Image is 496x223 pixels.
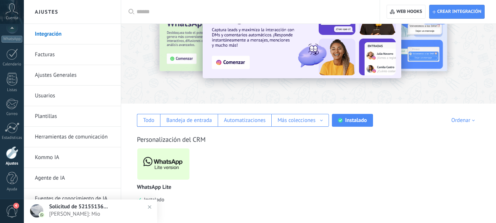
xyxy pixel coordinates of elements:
span: Cuenta [6,16,18,21]
a: Solicitud de 5215513689837[PERSON_NAME]: Mio [24,199,157,223]
a: Integración [35,24,113,44]
img: com.amocrm.amocrmwa.svg [39,212,44,217]
p: WhatsApp Lite [137,184,171,191]
span: Crear integración [437,9,481,15]
a: Fuentes de conocimiento de IA [35,188,113,209]
div: Ordenar [451,117,477,124]
a: Personalización del CRM [137,135,206,144]
a: Plantillas [35,106,113,127]
a: Kommo IA [35,147,113,168]
button: Crear integración [429,5,485,19]
span: 4 [13,203,19,209]
div: Listas [1,88,23,93]
li: Herramientas de comunicación [24,127,121,147]
div: WhatsApp Lite [137,148,195,214]
a: Agente de IA [35,168,113,188]
div: Instalado [345,117,367,124]
div: Todo [143,117,155,124]
div: Calendario [1,62,23,67]
img: close_notification.svg [144,202,155,212]
div: Correo [1,112,23,116]
div: Más colecciones [278,117,315,124]
button: Web hooks [387,5,425,19]
span: [PERSON_NAME]: Mio [49,211,146,217]
span: Instalado [141,196,164,203]
li: Fuentes de conocimiento de IA [24,188,121,209]
div: WhatsApp [1,36,22,43]
li: Kommo IA [24,147,121,168]
div: Automatizaciones [224,117,266,124]
div: Ajustes [1,161,23,166]
a: Usuarios [35,86,113,106]
a: Herramientas de comunicación [35,127,113,147]
div: Ayuda [1,187,23,192]
a: Ajustes Generales [35,65,113,86]
span: Web hooks [397,9,422,15]
li: Agente de IA [24,168,121,188]
li: Ajustes Generales [24,65,121,86]
a: Facturas [35,44,113,65]
li: Facturas [24,44,121,65]
li: Integración [24,24,121,44]
img: logo_main.png [137,146,189,182]
div: Bandeja de entrada [166,117,212,124]
li: Plantillas [24,106,121,127]
li: Usuarios [24,86,121,106]
div: Estadísticas [1,136,23,140]
span: Solicitud de 5215513689837 [49,203,108,210]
